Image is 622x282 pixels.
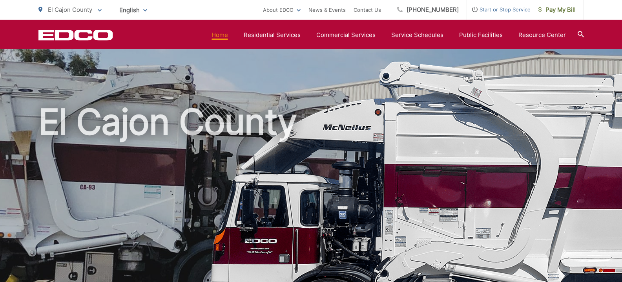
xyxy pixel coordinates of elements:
a: EDCD logo. Return to the homepage. [38,29,113,41]
a: Home [212,30,228,40]
a: Resource Center [518,30,566,40]
span: Pay My Bill [538,5,576,15]
a: Public Facilities [459,30,503,40]
a: Commercial Services [316,30,376,40]
span: El Cajon County [48,6,92,13]
a: Residential Services [244,30,301,40]
a: Contact Us [354,5,381,15]
a: Service Schedules [391,30,443,40]
a: News & Events [308,5,346,15]
a: About EDCO [263,5,301,15]
span: English [113,3,153,17]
